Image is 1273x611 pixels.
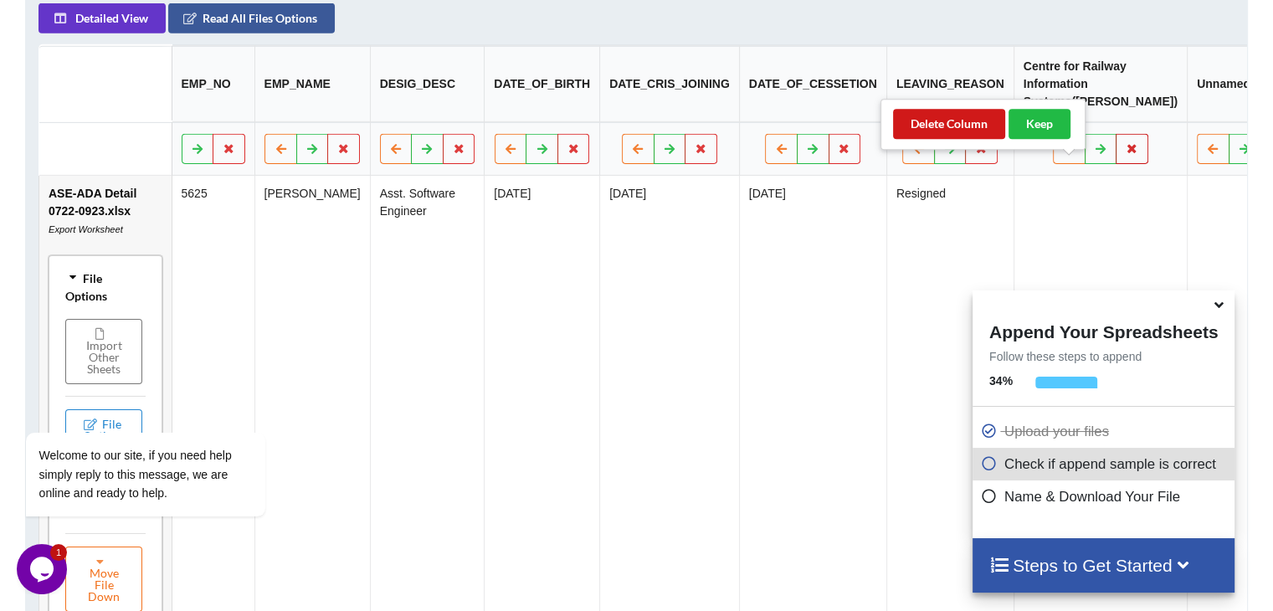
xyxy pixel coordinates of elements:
[739,46,886,122] th: DATE_OF_CESSETION
[981,486,1230,507] p: Name & Download Your File
[171,46,254,122] th: EMP_NO
[886,46,1014,122] th: LEAVING_REASON
[981,454,1230,475] p: Check if append sample is correct
[17,544,70,594] iframe: chat widget
[981,421,1230,442] p: Upload your files
[1014,46,1187,122] th: Centre for Railway Information Systems([PERSON_NAME])
[17,281,318,536] iframe: chat widget
[989,555,1218,576] h4: Steps to Get Started
[1009,109,1070,139] button: Keep
[893,109,1005,139] button: Delete Column
[54,260,157,313] div: File Options
[599,46,739,122] th: DATE_CRIS_JOINING
[484,46,599,122] th: DATE_OF_BIRTH
[370,46,485,122] th: DESIG_DESC
[973,348,1235,365] p: Follow these steps to append
[989,374,1013,388] b: 34 %
[254,46,370,122] th: EMP_NAME
[973,317,1235,342] h4: Append Your Spreadsheets
[38,3,166,33] button: Detailed View
[168,3,335,33] button: Read All Files Options
[49,224,123,234] i: Export Worksheet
